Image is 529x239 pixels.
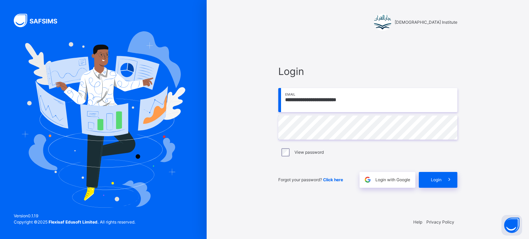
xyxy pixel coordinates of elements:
[323,177,343,182] a: Click here
[294,149,324,155] label: View password
[375,177,410,183] span: Login with Google
[14,219,135,225] span: Copyright © 2025 All rights reserved.
[21,31,185,207] img: Hero Image
[413,219,422,225] a: Help
[426,219,454,225] a: Privacy Policy
[14,213,135,219] span: Version 0.1.19
[278,177,343,182] span: Forgot your password?
[14,14,65,27] img: SAFSIMS Logo
[501,215,522,236] button: Open asap
[431,177,442,183] span: Login
[49,219,99,225] strong: Flexisaf Edusoft Limited.
[364,176,372,184] img: google.396cfc9801f0270233282035f929180a.svg
[278,64,457,79] span: Login
[395,19,457,25] span: [DEMOGRAPHIC_DATA] Institute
